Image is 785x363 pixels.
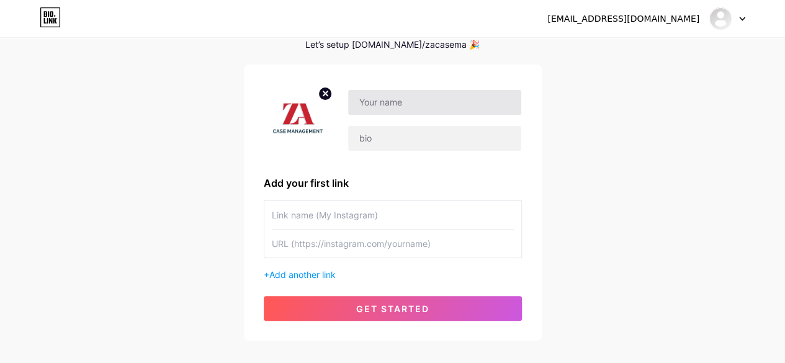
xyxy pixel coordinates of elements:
[244,40,542,50] div: Let’s setup [DOMAIN_NAME]/zacasema 🎉
[348,90,521,115] input: Your name
[547,12,699,25] div: [EMAIL_ADDRESS][DOMAIN_NAME]
[348,126,521,151] input: bio
[272,230,514,258] input: URL (https://instagram.com/yourname)
[356,303,429,314] span: get started
[264,84,333,156] img: profile pic
[709,7,732,30] img: ZA Case Management
[272,201,514,229] input: Link name (My Instagram)
[264,268,522,281] div: +
[264,296,522,321] button: get started
[269,269,336,280] span: Add another link
[264,176,522,190] div: Add your first link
